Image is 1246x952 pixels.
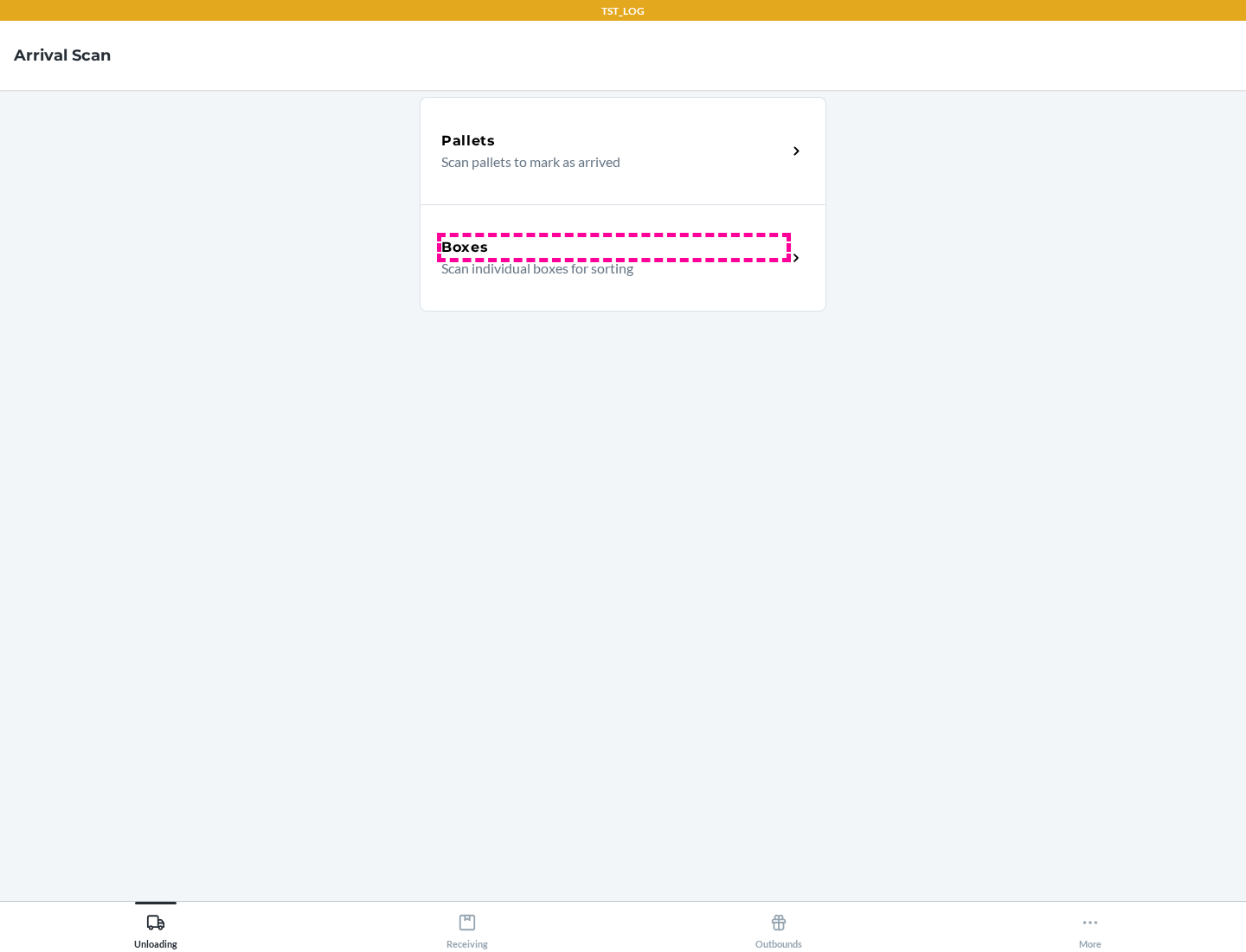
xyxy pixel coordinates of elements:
[441,258,773,279] p: Scan individual boxes for sorting
[623,902,934,949] button: Outbounds
[601,3,645,19] p: TST_LOG
[14,44,111,67] h4: Arrival Scan
[1079,906,1101,949] div: More
[134,906,177,949] div: Unloading
[755,906,802,949] div: Outbounds
[441,237,489,258] h5: Boxes
[934,902,1246,949] button: More
[420,204,826,312] a: BoxesScan individual boxes for sorting
[446,906,488,949] div: Receiving
[420,97,826,204] a: PalletsScan pallets to mark as arrived
[441,151,773,172] p: Scan pallets to mark as arrived
[311,902,623,949] button: Receiving
[441,131,496,151] h5: Pallets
